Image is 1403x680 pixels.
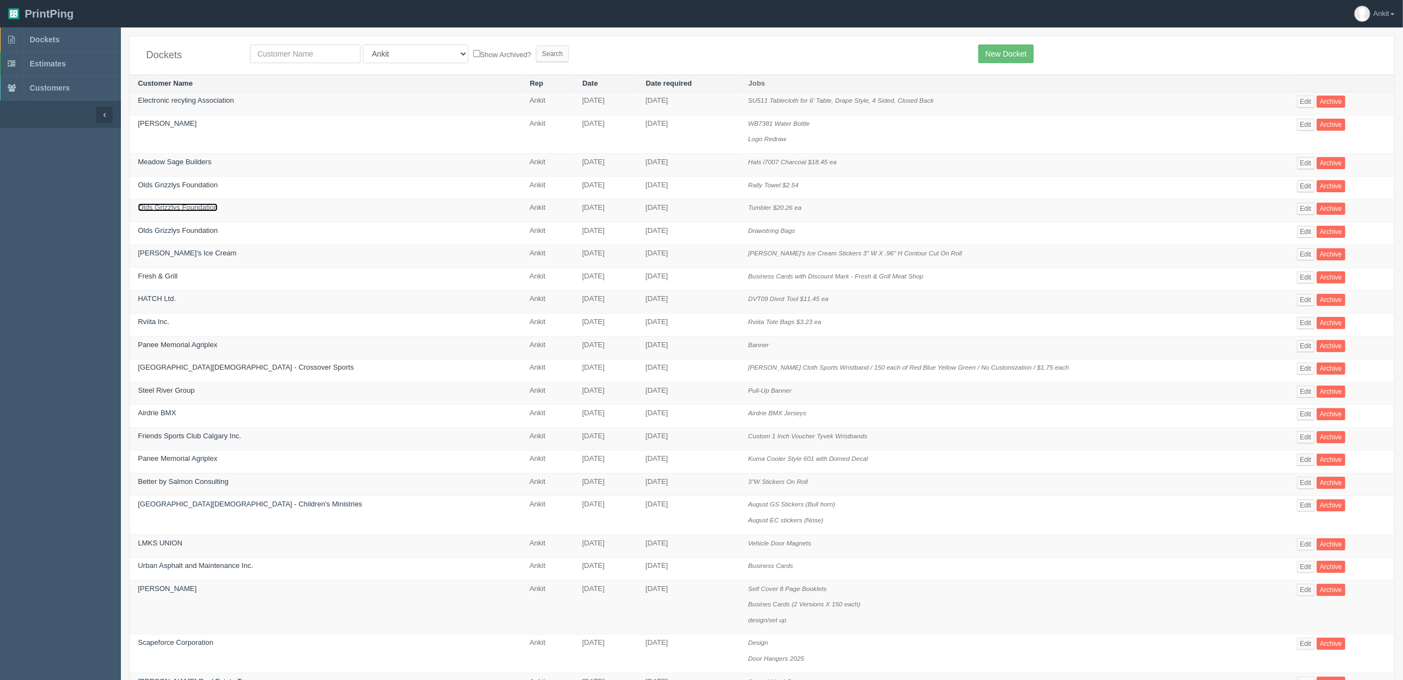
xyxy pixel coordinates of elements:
[748,432,867,439] i: Custom 1 Inch Voucher Tyvek Wristbands
[138,79,193,87] a: Customer Name
[1317,477,1345,489] a: Archive
[574,176,637,199] td: [DATE]
[138,363,354,371] a: [GEOGRAPHIC_DATA][DEMOGRAPHIC_DATA] - Crossover Sports
[8,8,19,19] img: logo-3e63b451c926e2ac314895c53de4908e5d424f24456219fb08d385ab2e579770.png
[1355,6,1370,21] img: avatar_default-7531ab5dedf162e01f1e0bb0964e6a185e93c5c22dfe317fb01d7f8cd2b1632c.jpg
[138,226,218,235] a: Olds Grizzlys Foundation
[1297,180,1315,192] a: Edit
[637,580,740,634] td: [DATE]
[30,35,59,44] span: Dockets
[574,580,637,634] td: [DATE]
[1297,538,1315,550] a: Edit
[138,561,253,570] a: Urban Asphalt and Maintenance Inc.
[522,291,574,314] td: Ankit
[522,496,574,534] td: Ankit
[574,199,637,222] td: [DATE]
[1317,248,1345,260] a: Archive
[1297,408,1315,420] a: Edit
[30,83,70,92] span: Customers
[748,272,923,280] i: Business Cards with Discount Mark - Fresh & Grill Meat Shop
[1297,226,1315,238] a: Edit
[138,409,176,417] a: Airdrie BMX
[1297,157,1315,169] a: Edit
[748,204,801,211] i: Tumbler $20.26 ea
[574,92,637,115] td: [DATE]
[1297,317,1315,329] a: Edit
[1297,294,1315,306] a: Edit
[1317,180,1345,192] a: Archive
[522,450,574,473] td: Ankit
[522,245,574,268] td: Ankit
[748,158,836,165] i: Hats i7007 Charcoal $18.45 ea
[748,600,860,607] i: Busines Cards (2 Versions X 150 each)
[646,79,692,87] a: Date required
[748,516,823,523] i: August EC stickers (Nose)
[748,585,827,592] i: Self Cover 8 Page Booklets
[748,364,1069,371] i: [PERSON_NAME] Cloth Sports Wristband / 150 each of Red Blue Yellow Green / No Customization / $1....
[574,634,637,673] td: [DATE]
[522,92,574,115] td: Ankit
[748,120,809,127] i: WB7381 Water Bottle
[748,478,808,485] i: 3"W Stickers On Roll
[138,272,178,280] a: Fresh & Grill
[1297,203,1315,215] a: Edit
[522,336,574,359] td: Ankit
[522,382,574,405] td: Ankit
[574,245,637,268] td: [DATE]
[1317,538,1345,550] a: Archive
[138,249,236,257] a: [PERSON_NAME]'s Ice Cream
[740,75,1288,92] th: Jobs
[637,473,740,496] td: [DATE]
[748,97,934,104] i: SU511 Tablecloth for 6’ Table, Drape Style, 4 Sided, Closed Back
[637,558,740,581] td: [DATE]
[574,450,637,473] td: [DATE]
[30,59,66,68] span: Estimates
[1297,638,1315,650] a: Edit
[138,584,197,593] a: [PERSON_NAME]
[748,295,828,302] i: DVT09 Divot Tool $11.45 ea
[1317,584,1345,596] a: Archive
[522,115,574,153] td: Ankit
[473,48,531,60] label: Show Archived?
[574,291,637,314] td: [DATE]
[574,313,637,336] td: [DATE]
[522,359,574,382] td: Ankit
[1317,386,1345,398] a: Archive
[637,427,740,450] td: [DATE]
[637,199,740,222] td: [DATE]
[522,534,574,558] td: Ankit
[574,154,637,177] td: [DATE]
[522,154,574,177] td: Ankit
[637,359,740,382] td: [DATE]
[1317,431,1345,443] a: Archive
[637,313,740,336] td: [DATE]
[1297,363,1315,375] a: Edit
[138,119,197,127] a: [PERSON_NAME]
[1297,499,1315,511] a: Edit
[748,249,962,257] i: [PERSON_NAME]'s Ice Cream Stickers 3" W X .96" H Contour Cut On Roll
[978,44,1034,63] a: New Docket
[574,267,637,291] td: [DATE]
[583,79,598,87] a: Date
[574,115,637,153] td: [DATE]
[522,634,574,673] td: Ankit
[637,267,740,291] td: [DATE]
[637,115,740,153] td: [DATE]
[1297,584,1315,596] a: Edit
[138,386,195,394] a: Steel River Group
[574,336,637,359] td: [DATE]
[748,500,835,508] i: August GS Stickers (Bull horn)
[637,534,740,558] td: [DATE]
[138,294,176,303] a: HATCH Ltd.
[1297,119,1315,131] a: Edit
[748,387,791,394] i: Pull-Up Banner
[748,639,768,646] i: Design
[522,427,574,450] td: Ankit
[1317,340,1345,352] a: Archive
[1297,431,1315,443] a: Edit
[522,405,574,428] td: Ankit
[1317,317,1345,329] a: Archive
[138,181,218,189] a: Olds Grizzlys Foundation
[748,539,811,547] i: Vehicle Door Magnets
[574,405,637,428] td: [DATE]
